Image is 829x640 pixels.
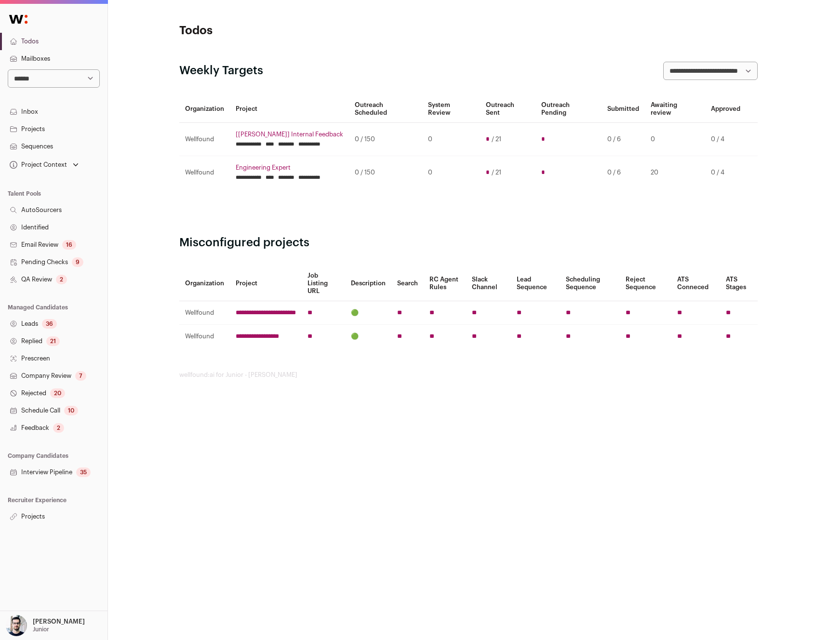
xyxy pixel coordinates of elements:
th: Awaiting review [645,95,705,123]
th: Organization [179,266,230,301]
span: / 21 [492,135,501,143]
span: / 21 [492,169,501,176]
div: 21 [46,336,60,346]
a: Engineering Expert [236,164,343,172]
button: Open dropdown [4,615,87,636]
th: Scheduling Sequence [560,266,620,301]
td: 0 / 6 [602,156,645,189]
td: Wellfound [179,123,230,156]
td: Wellfound [179,301,230,325]
h1: Todos [179,23,372,39]
p: [PERSON_NAME] [33,618,85,626]
th: Project [230,95,349,123]
th: Organization [179,95,230,123]
td: 🟢 [345,325,391,348]
td: 0 [645,123,705,156]
th: Outreach Sent [480,95,535,123]
div: 36 [42,319,57,329]
th: System Review [422,95,480,123]
th: Outreach Pending [535,95,602,123]
th: Job Listing URL [302,266,345,301]
td: Wellfound [179,156,230,189]
th: Description [345,266,391,301]
td: 20 [645,156,705,189]
footer: wellfound:ai for Junior - [PERSON_NAME] [179,371,758,379]
h2: Misconfigured projects [179,235,758,251]
img: Wellfound [4,10,33,29]
img: 10051957-medium_jpg [6,615,27,636]
th: Outreach Scheduled [349,95,422,123]
th: Slack Channel [466,266,511,301]
div: 7 [75,371,86,381]
td: Wellfound [179,325,230,348]
th: ATS Conneced [671,266,720,301]
div: 35 [76,467,91,477]
div: 20 [50,388,65,398]
div: 2 [53,423,64,433]
th: RC Agent Rules [424,266,467,301]
td: 0 / 4 [705,156,746,189]
th: Submitted [602,95,645,123]
div: Project Context [8,161,67,169]
th: Lead Sequence [511,266,560,301]
th: Project [230,266,302,301]
td: 0 / 6 [602,123,645,156]
p: Junior [33,626,49,633]
button: Open dropdown [8,158,80,172]
div: 16 [62,240,76,250]
th: Search [391,266,424,301]
td: 0 / 150 [349,123,422,156]
div: 10 [64,406,78,415]
th: Reject Sequence [620,266,671,301]
th: ATS Stages [720,266,758,301]
td: 0 / 4 [705,123,746,156]
td: 0 / 150 [349,156,422,189]
div: 9 [72,257,83,267]
td: 0 [422,123,480,156]
h2: Weekly Targets [179,63,263,79]
div: 2 [56,275,67,284]
td: 0 [422,156,480,189]
td: 🟢 [345,301,391,325]
a: [[PERSON_NAME]] Internal Feedback [236,131,343,138]
th: Approved [705,95,746,123]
